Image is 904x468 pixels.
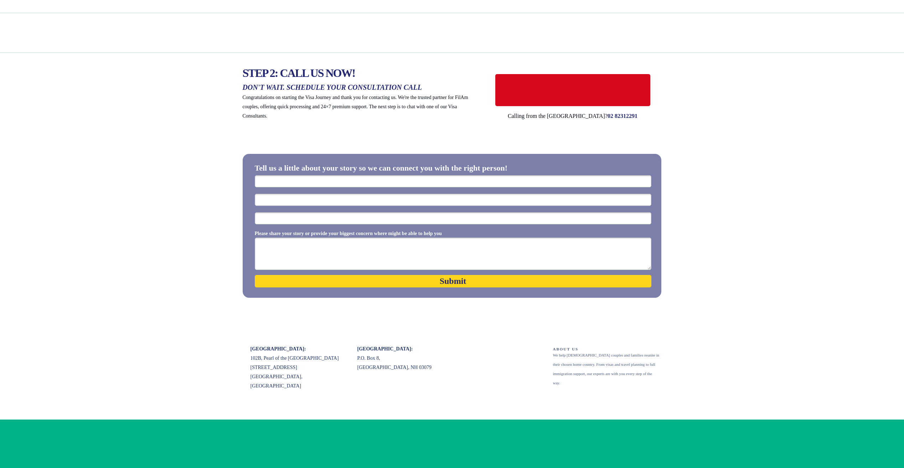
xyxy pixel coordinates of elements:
span: [GEOGRAPHIC_DATA]: [357,346,413,352]
span: 102B, Pearl of the [GEOGRAPHIC_DATA] [STREET_ADDRESS] [GEOGRAPHIC_DATA], [GEOGRAPHIC_DATA] [250,355,339,389]
span: Congratulations on starting the Visa Journey and thank you for contacting us. We're the trusted p... [243,95,468,119]
span: We help [DEMOGRAPHIC_DATA] couples and families reunite in their chosen home country. From visas ... [553,353,660,385]
span: Please share your story or provide your biggest concern where might be able to help you [255,231,442,236]
span: ABOUT US [553,347,579,351]
span: P.O. Box 8, [GEOGRAPHIC_DATA], NH 03079 [357,355,432,370]
button: Submit [255,275,651,287]
span: STEP 2: CALL US NOW! [243,67,355,79]
span: Tell us a little about your story so we can connect you with the right person! [255,163,508,172]
span: Submit [255,276,651,286]
span: DON'T WAIT. SCHEDULE YOUR CONSULTATION CALL [243,83,422,91]
span: 02 82312291 [608,113,637,119]
span: [GEOGRAPHIC_DATA]: [250,346,306,352]
span: Calling from the [GEOGRAPHIC_DATA]? [508,113,608,119]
